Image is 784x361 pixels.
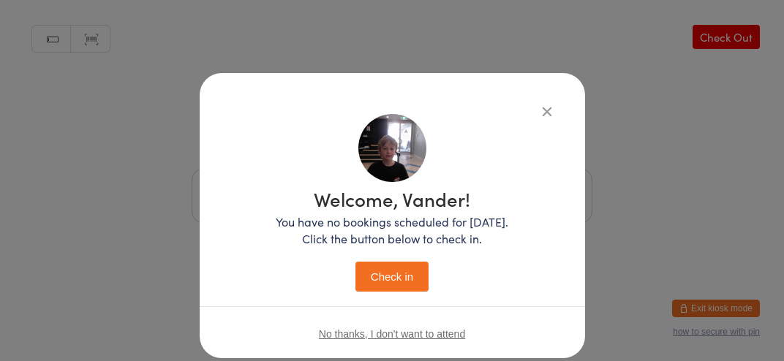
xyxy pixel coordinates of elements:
button: Check in [355,262,429,292]
img: image1760335286.png [358,114,426,182]
h1: Welcome, Vander! [276,189,508,208]
p: You have no bookings scheduled for [DATE]. Click the button below to check in. [276,213,508,247]
button: No thanks, I don't want to attend [319,328,465,340]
